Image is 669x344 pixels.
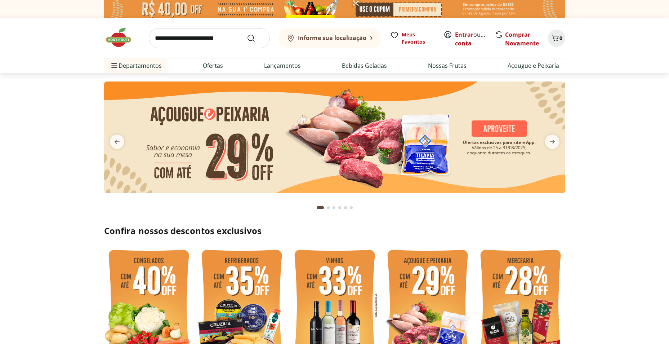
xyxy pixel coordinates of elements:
button: next [539,134,565,149]
button: previous [104,134,130,149]
span: Departamentos [110,57,162,74]
span: 0 [559,35,562,41]
button: Submit Search [247,34,264,43]
span: Meus Favoritos [402,31,435,45]
button: Informe sua localização [278,28,382,48]
button: Go to page 5 from fs-carousel [343,199,348,216]
a: Bebidas Geladas [342,61,387,70]
a: Ofertas [203,61,223,70]
button: Menu [110,57,119,74]
button: Carrinho [548,30,565,47]
button: Go to page 4 from fs-carousel [337,199,343,216]
h2: Confira nossos descontos exclusivos [104,225,565,237]
span: ou [455,30,487,48]
img: Hortifruti [104,27,140,48]
a: Comprar Novamente [505,31,539,47]
b: Informe sua localização [298,34,366,42]
img: açougue [104,81,565,193]
input: search [149,28,270,48]
button: Current page from fs-carousel [315,199,325,216]
a: Meus Favoritos [390,31,435,45]
a: Entrar [455,31,473,39]
a: Nossas Frutas [428,61,467,70]
a: Lançamentos [264,61,301,70]
button: Go to page 3 from fs-carousel [331,199,337,216]
button: Go to page 6 from fs-carousel [348,199,354,216]
a: Açougue e Peixaria [508,61,559,70]
a: Criar conta [455,31,495,47]
button: Go to page 2 from fs-carousel [325,199,331,216]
